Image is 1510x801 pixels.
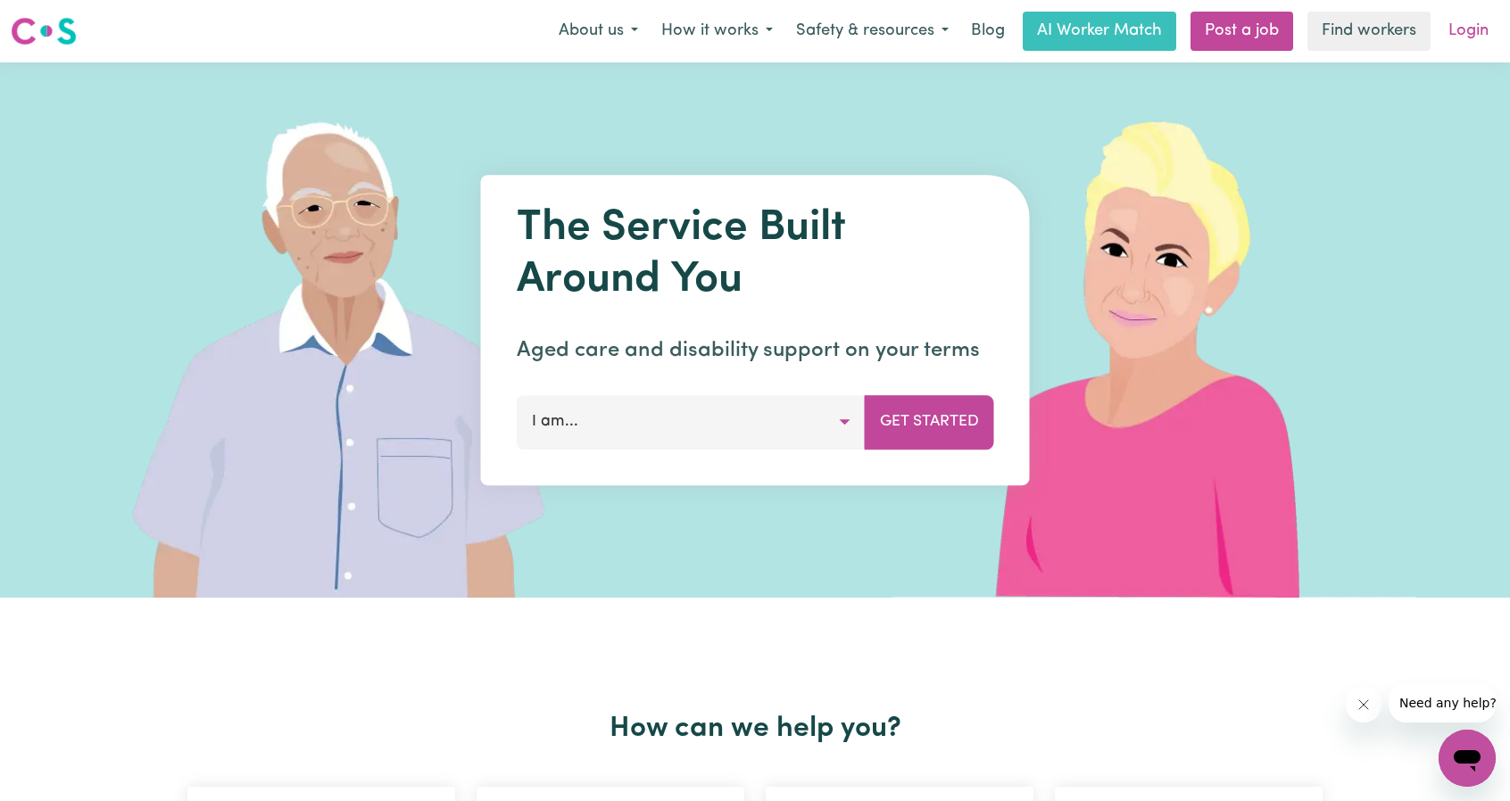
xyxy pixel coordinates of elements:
button: How it works [650,12,784,50]
a: Post a job [1191,12,1293,51]
a: Careseekers logo [11,11,77,52]
a: Blog [960,12,1016,51]
iframe: Button to launch messaging window [1439,730,1496,787]
button: Get Started [865,395,994,449]
span: Need any help? [11,12,108,27]
iframe: Close message [1346,687,1381,723]
h2: How can we help you? [177,712,1333,746]
button: I am... [517,395,866,449]
img: Careseekers logo [11,15,77,47]
button: Safety & resources [784,12,960,50]
a: AI Worker Match [1023,12,1176,51]
a: Find workers [1307,12,1431,51]
h1: The Service Built Around You [517,203,994,306]
a: Login [1438,12,1499,51]
button: About us [547,12,650,50]
p: Aged care and disability support on your terms [517,334,994,367]
iframe: Message from company [1389,683,1496,723]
